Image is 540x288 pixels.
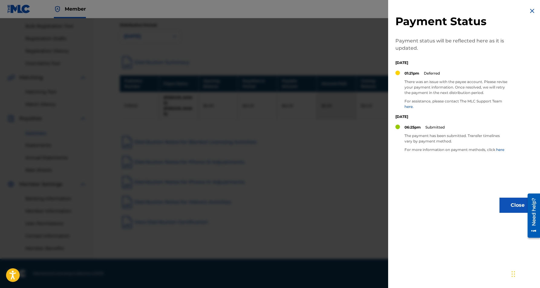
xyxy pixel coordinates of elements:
a: here. [404,104,414,109]
p: The payment has been submitted. Transfer timelines vary by payment method. [404,133,507,144]
button: Close [499,198,536,213]
p: 06:25pm [404,125,421,130]
p: There was an issue with the payee account. Please revise your payment information. Once resolved,... [404,79,507,95]
p: [DATE] [395,114,507,119]
span: Member [65,5,86,12]
p: Submitted [425,125,445,130]
p: Payment status will be reflected here as it is updated. [395,37,507,52]
p: For more information on payment methods, click [404,147,507,152]
img: MLC Logo [7,5,31,13]
iframe: Chat Widget [510,259,540,288]
img: Top Rightsholder [54,5,61,13]
div: Drag [512,265,515,283]
iframe: Resource Center [523,191,540,240]
a: here [496,147,504,152]
p: For assistance, please contact The MLC Support Team [404,99,507,109]
p: 01:21pm [404,71,419,76]
p: [DATE] [395,60,507,65]
h2: Payment Status [395,15,507,28]
p: Deferred [424,71,440,76]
